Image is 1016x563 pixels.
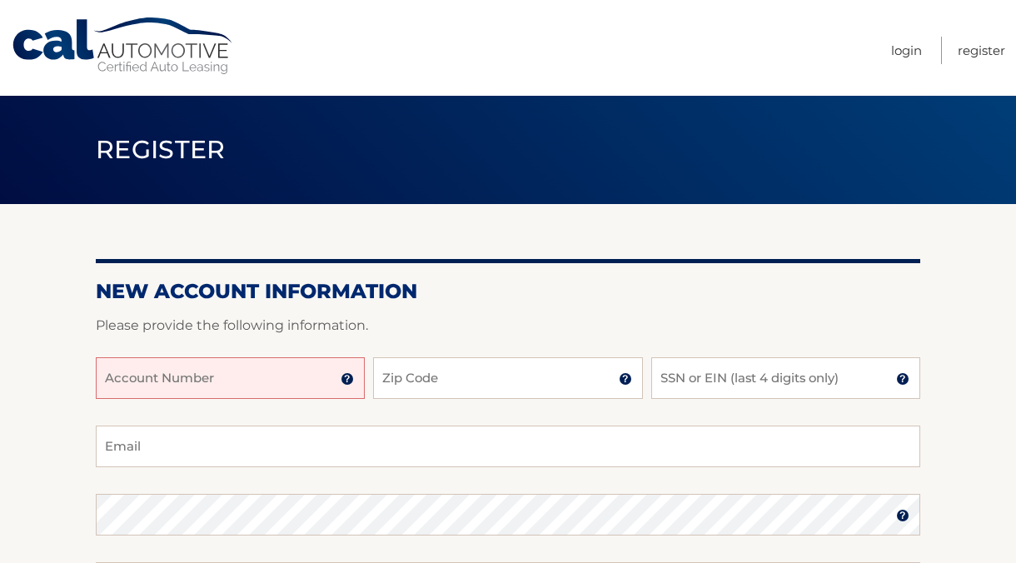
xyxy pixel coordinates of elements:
input: Zip Code [373,357,642,399]
input: Email [96,426,920,467]
img: tooltip.svg [619,372,632,386]
img: tooltip.svg [896,509,909,522]
a: Register [958,37,1005,64]
a: Cal Automotive [11,17,236,76]
h2: New Account Information [96,279,920,304]
img: tooltip.svg [896,372,909,386]
input: Account Number [96,357,365,399]
p: Please provide the following information. [96,314,920,337]
a: Login [891,37,922,64]
img: tooltip.svg [341,372,354,386]
input: SSN or EIN (last 4 digits only) [651,357,920,399]
span: Register [96,134,226,165]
